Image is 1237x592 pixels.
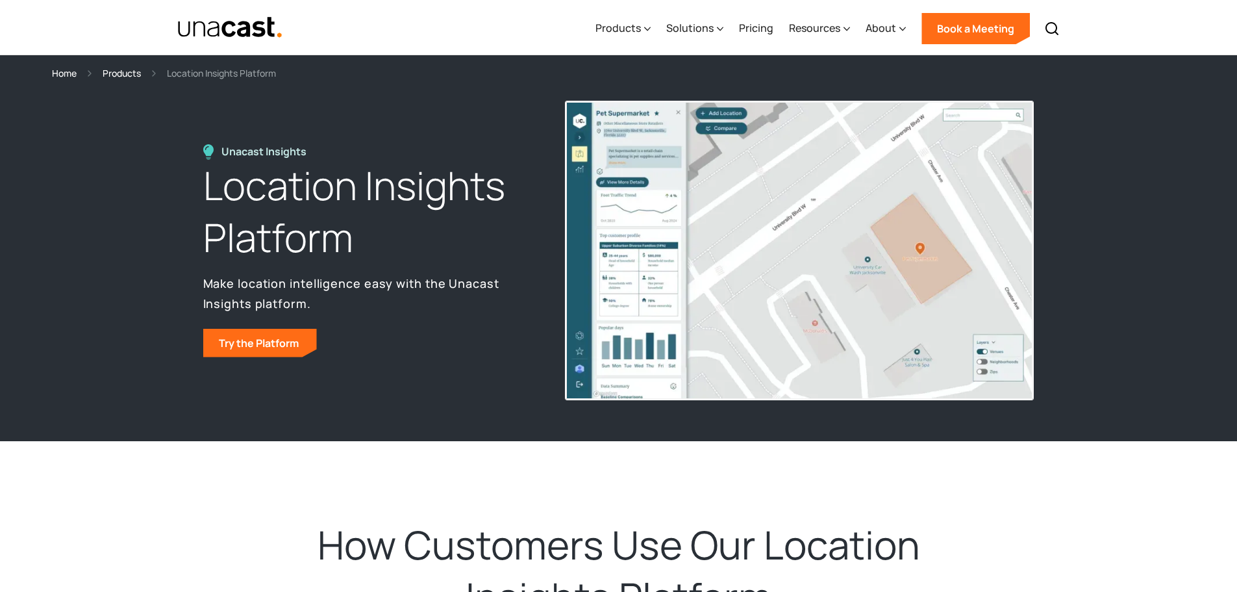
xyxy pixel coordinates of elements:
[739,2,773,55] a: Pricing
[167,66,276,81] div: Location Insights Platform
[177,16,283,39] img: Unacast text logo
[203,144,214,160] img: Location Insights Platform icon
[221,144,313,159] div: Unacast Insights
[666,20,714,36] div: Solutions
[789,2,850,55] div: Resources
[595,20,641,36] div: Products
[866,2,906,55] div: About
[666,2,723,55] div: Solutions
[203,274,536,313] p: Make location intelligence easy with the Unacast Insights platform.
[595,2,651,55] div: Products
[203,329,317,357] a: Try the Platform
[103,66,141,81] a: Products
[921,13,1030,44] a: Book a Meeting
[52,66,77,81] a: Home
[789,20,840,36] div: Resources
[866,20,896,36] div: About
[203,160,536,264] h1: Location Insights Platform
[566,101,1033,400] img: An image of the unacast UI. Shows a map of a pet supermarket along with relevant data in the side...
[1044,21,1060,36] img: Search icon
[177,16,283,39] a: home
